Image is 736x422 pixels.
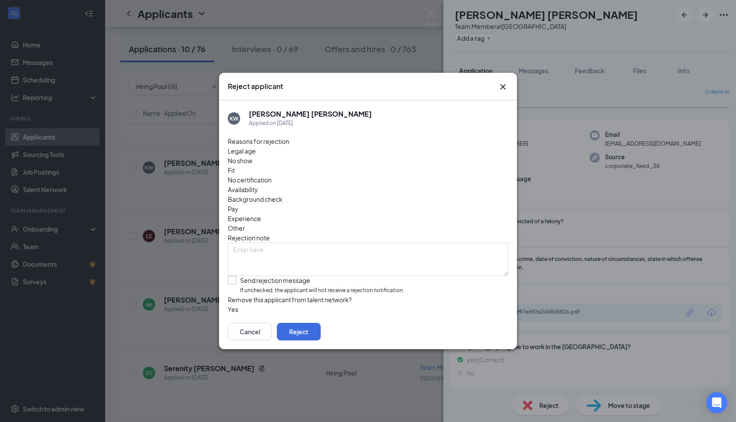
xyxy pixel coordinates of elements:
[249,109,372,119] h5: [PERSON_NAME] [PERSON_NAME]
[228,204,238,214] span: Pay
[228,175,272,185] span: No certification
[228,156,252,165] span: No show
[706,392,727,413] div: Open Intercom Messenger
[228,137,289,145] span: Reasons for rejection
[228,234,270,242] span: Rejection note
[228,146,256,156] span: Legal age
[228,323,272,340] button: Cancel
[228,185,258,194] span: Availability
[230,115,238,122] div: KW
[228,296,352,304] span: Remove this applicant from talent network?
[228,165,235,175] span: Fit
[277,323,321,340] button: Reject
[228,214,261,223] span: Experience
[228,82,283,91] h3: Reject applicant
[249,119,372,128] div: Applied on [DATE]
[228,194,283,204] span: Background check
[228,223,245,233] span: Other
[228,304,238,314] span: Yes
[498,82,508,92] button: Close
[498,82,508,92] svg: Cross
